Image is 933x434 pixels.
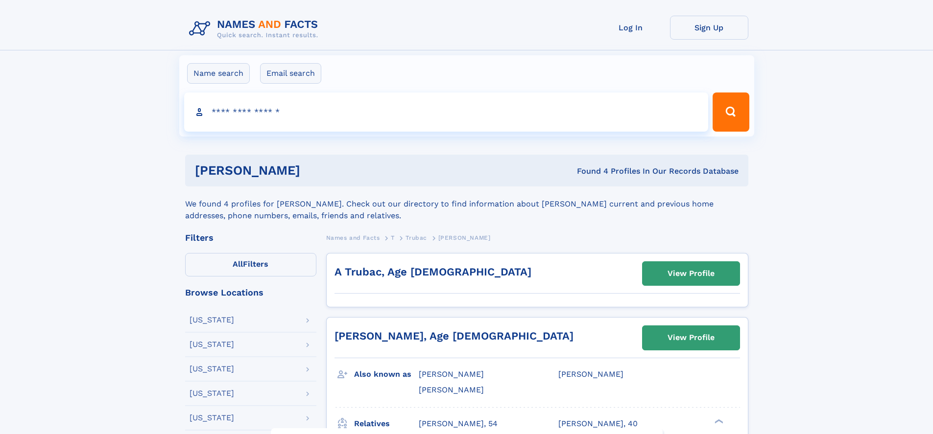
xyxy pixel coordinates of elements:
a: Sign Up [670,16,748,40]
div: Browse Locations [185,288,316,297]
span: Trubac [406,234,427,241]
button: Search Button [713,92,749,132]
input: search input [184,92,709,132]
div: [US_STATE] [190,365,234,373]
img: Logo Names and Facts [185,16,326,42]
span: [PERSON_NAME] [438,234,491,241]
div: ❯ [712,418,724,424]
a: Log In [592,16,670,40]
span: [PERSON_NAME] [419,369,484,379]
div: We found 4 profiles for [PERSON_NAME]. Check out our directory to find information about [PERSON_... [185,186,748,222]
div: View Profile [668,326,715,349]
a: A Trubac, Age [DEMOGRAPHIC_DATA] [335,266,531,278]
a: View Profile [643,326,740,349]
span: All [233,259,243,269]
a: Names and Facts [326,231,380,244]
div: [US_STATE] [190,389,234,397]
a: Trubac [406,231,427,244]
a: View Profile [643,262,740,285]
label: Email search [260,63,321,84]
h1: [PERSON_NAME] [195,164,439,177]
label: Name search [187,63,250,84]
a: [PERSON_NAME], 40 [558,418,638,429]
span: [PERSON_NAME] [558,369,623,379]
a: [PERSON_NAME], 54 [419,418,498,429]
span: [PERSON_NAME] [419,385,484,394]
label: Filters [185,253,316,276]
div: [US_STATE] [190,316,234,324]
div: [US_STATE] [190,341,234,348]
a: [PERSON_NAME], Age [DEMOGRAPHIC_DATA] [335,330,574,342]
h3: Also known as [354,366,419,383]
h3: Relatives [354,415,419,432]
div: Filters [185,233,316,242]
span: T [391,234,395,241]
div: Found 4 Profiles In Our Records Database [438,166,739,177]
a: T [391,231,395,244]
div: [US_STATE] [190,414,234,422]
div: View Profile [668,262,715,285]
